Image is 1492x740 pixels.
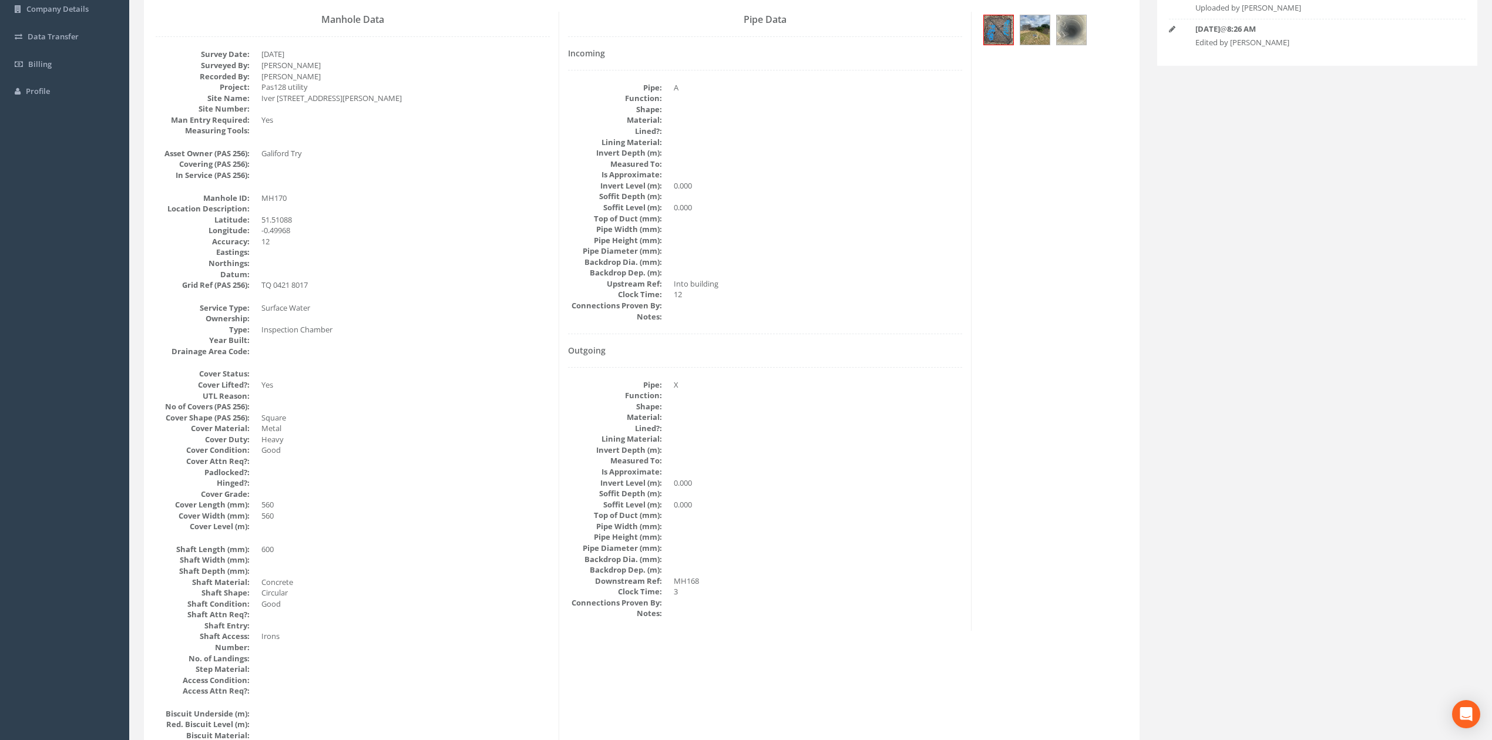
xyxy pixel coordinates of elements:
[261,193,550,204] dd: MH170
[261,302,550,314] dd: Surface Water
[156,609,250,620] dt: Shaft Attn Req?:
[261,412,550,423] dd: Square
[261,598,550,610] dd: Good
[568,554,662,565] dt: Backdrop Dia. (mm):
[674,289,962,300] dd: 12
[156,170,250,181] dt: In Service (PAS 256):
[156,577,250,588] dt: Shaft Material:
[568,532,662,543] dt: Pipe Height (mm):
[28,59,52,69] span: Billing
[156,521,250,532] dt: Cover Level (m):
[1452,700,1480,728] div: Open Intercom Messenger
[261,49,550,60] dd: [DATE]
[261,82,550,93] dd: Pas128 utility
[568,49,962,58] h4: Incoming
[568,401,662,412] dt: Shape:
[568,412,662,423] dt: Material:
[568,137,662,148] dt: Lining Material:
[156,685,250,697] dt: Access Attn Req?:
[568,93,662,104] dt: Function:
[568,455,662,466] dt: Measured To:
[568,488,662,499] dt: Soffit Depth (m):
[1227,23,1256,34] strong: 8:26 AM
[156,93,250,104] dt: Site Name:
[568,379,662,391] dt: Pipe:
[156,642,250,653] dt: Number:
[28,31,79,42] span: Data Transfer
[1195,37,1440,48] p: Edited by [PERSON_NAME]
[674,499,962,510] dd: 0.000
[568,169,662,180] dt: Is Approximate:
[261,115,550,126] dd: Yes
[568,278,662,290] dt: Upstream Ref:
[156,236,250,247] dt: Accuracy:
[156,391,250,402] dt: UTL Reason:
[568,445,662,456] dt: Invert Depth (m):
[156,423,250,434] dt: Cover Material:
[261,71,550,82] dd: [PERSON_NAME]
[568,300,662,311] dt: Connections Proven By:
[261,60,550,71] dd: [PERSON_NAME]
[156,675,250,686] dt: Access Condition:
[1020,15,1050,45] img: 006025e0-168f-2460-eeae-5062c9ff5d71_14f88eb4-82af-760a-7c45-c98f39e0bdb5_thumb.jpg
[568,576,662,587] dt: Downstream Ref:
[156,15,550,25] h3: Manhole Data
[1195,23,1440,35] p: @
[568,608,662,619] dt: Notes:
[674,477,962,489] dd: 0.000
[156,379,250,391] dt: Cover Lifted?:
[156,103,250,115] dt: Site Number:
[261,93,550,104] dd: Iver [STREET_ADDRESS][PERSON_NAME]
[568,245,662,257] dt: Pipe Diameter (mm):
[156,313,250,324] dt: Ownership:
[568,499,662,510] dt: Soffit Level (m):
[261,423,550,434] dd: Metal
[568,521,662,532] dt: Pipe Width (mm):
[674,586,962,597] dd: 3
[261,544,550,555] dd: 600
[261,499,550,510] dd: 560
[674,82,962,93] dd: A
[568,104,662,115] dt: Shape:
[568,15,962,25] h3: Pipe Data
[156,499,250,510] dt: Cover Length (mm):
[156,631,250,642] dt: Shaft Access:
[156,401,250,412] dt: No of Covers (PAS 256):
[261,587,550,598] dd: Circular
[674,278,962,290] dd: Into building
[1195,23,1220,34] strong: [DATE]
[568,202,662,213] dt: Soffit Level (m):
[568,597,662,608] dt: Connections Proven By:
[568,390,662,401] dt: Function:
[984,15,1013,45] img: 006025e0-168f-2460-eeae-5062c9ff5d71_0c03ca92-e9cf-e099-f0e5-b8b9a655141f_thumb.jpg
[156,664,250,675] dt: Step Material:
[156,269,250,280] dt: Datum:
[568,235,662,246] dt: Pipe Height (mm):
[568,267,662,278] dt: Backdrop Dep. (m):
[261,510,550,522] dd: 560
[568,564,662,576] dt: Backdrop Dep. (m):
[156,544,250,555] dt: Shaft Length (mm):
[674,202,962,213] dd: 0.000
[568,191,662,202] dt: Soffit Depth (m):
[568,289,662,300] dt: Clock Time:
[156,125,250,136] dt: Measuring Tools:
[568,543,662,554] dt: Pipe Diameter (mm):
[26,86,50,96] span: Profile
[568,147,662,159] dt: Invert Depth (m):
[261,577,550,588] dd: Concrete
[568,115,662,126] dt: Material:
[156,566,250,577] dt: Shaft Depth (mm):
[156,467,250,478] dt: Padlocked?:
[156,489,250,500] dt: Cover Grade:
[568,224,662,235] dt: Pipe Width (mm):
[156,82,250,93] dt: Project:
[156,159,250,170] dt: Covering (PAS 256):
[156,510,250,522] dt: Cover Width (mm):
[156,60,250,71] dt: Surveyed By:
[156,620,250,631] dt: Shaft Entry:
[568,477,662,489] dt: Invert Level (m):
[261,445,550,456] dd: Good
[568,510,662,521] dt: Top of Duct (mm):
[156,412,250,423] dt: Cover Shape (PAS 256):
